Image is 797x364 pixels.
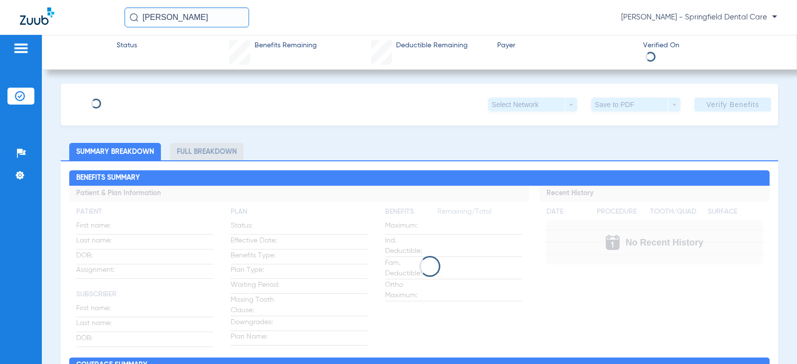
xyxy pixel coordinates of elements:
span: Status [117,40,137,51]
img: Search Icon [130,13,138,22]
li: Summary Breakdown [69,143,161,160]
h2: Benefits Summary [69,170,769,186]
img: hamburger-icon [13,42,29,54]
span: [PERSON_NAME] - Springfield Dental Care [621,12,777,22]
img: Zuub Logo [20,7,54,25]
span: Payer [497,40,635,51]
input: Search for patients [125,7,249,27]
span: Deductible Remaining [396,40,468,51]
li: Full Breakdown [170,143,244,160]
span: Benefits Remaining [255,40,317,51]
span: Verified On [643,40,781,51]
